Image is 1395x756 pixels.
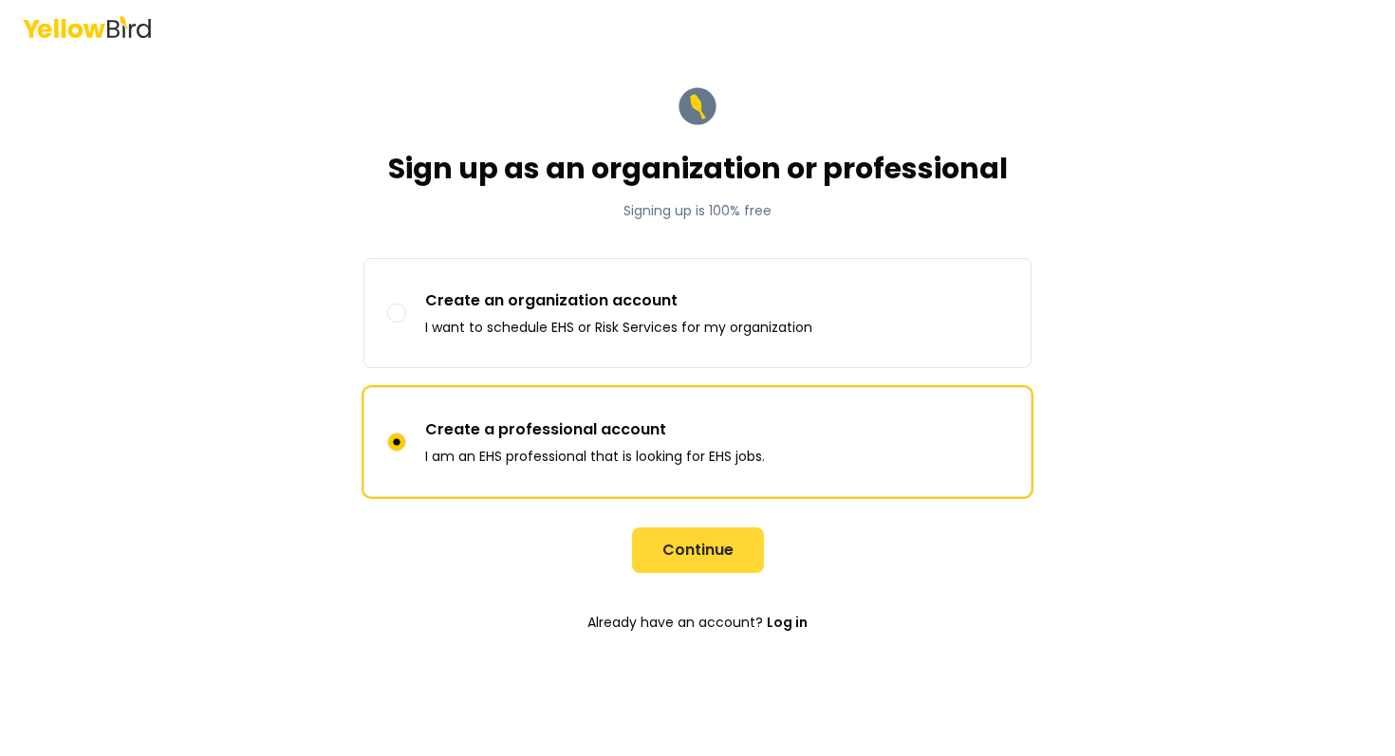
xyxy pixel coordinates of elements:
[425,447,765,466] p: I am an EHS professional that is looking for EHS jobs.
[363,603,1032,641] p: Already have an account?
[425,289,812,312] p: Create an organization account
[387,304,406,323] button: Create an organization accountI want to schedule EHS or Risk Services for my organization
[425,318,812,337] p: I want to schedule EHS or Risk Services for my organization
[632,527,764,573] button: Continue
[767,603,808,641] a: Log in
[425,418,765,441] p: Create a professional account
[388,152,1008,186] h1: Sign up as an organization or professional
[387,433,406,452] button: Create a professional accountI am an EHS professional that is looking for EHS jobs.
[388,201,1008,220] p: Signing up is 100% free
